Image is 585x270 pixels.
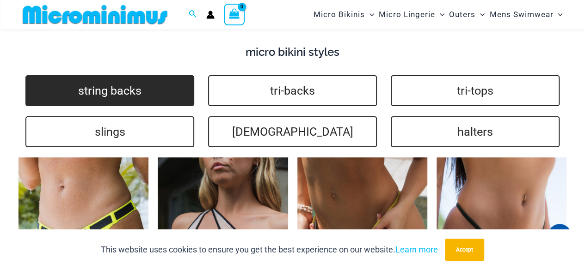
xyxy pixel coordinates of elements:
[447,3,487,26] a: OutersMenu ToggleMenu Toggle
[489,3,553,26] span: Mens Swimwear
[376,3,447,26] a: Micro LingerieMenu ToggleMenu Toggle
[445,239,484,261] button: Accept
[391,116,560,147] a: halters
[19,4,171,25] img: MM SHOP LOGO FLAT
[391,75,560,106] a: tri-tops
[314,3,365,26] span: Micro Bikinis
[379,3,435,26] span: Micro Lingerie
[189,9,197,20] a: Search icon link
[365,3,374,26] span: Menu Toggle
[25,75,194,106] a: string backs
[206,11,215,19] a: Account icon link
[310,1,567,28] nav: Site Navigation
[553,3,562,26] span: Menu Toggle
[487,3,565,26] a: Mens SwimwearMenu ToggleMenu Toggle
[25,116,194,147] a: slings
[475,3,485,26] span: Menu Toggle
[101,243,438,257] p: This website uses cookies to ensure you get the best experience on our website.
[395,245,438,254] a: Learn more
[224,4,245,25] a: View Shopping Cart, empty
[208,116,377,147] a: [DEMOGRAPHIC_DATA]
[435,3,444,26] span: Menu Toggle
[449,3,475,26] span: Outers
[311,3,376,26] a: Micro BikinisMenu ToggleMenu Toggle
[18,46,567,59] h4: micro bikini styles
[208,75,377,106] a: tri-backs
